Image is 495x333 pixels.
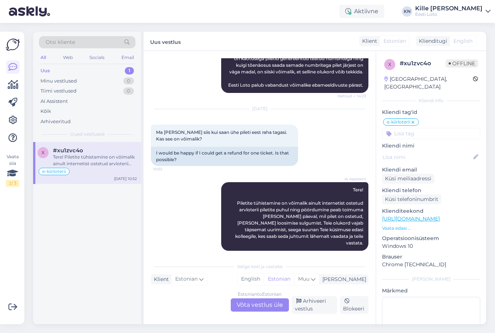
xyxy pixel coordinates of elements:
span: Ma [PERSON_NAME] siis kui saan ühe pileti eest raha tagasi. Kas see on võimalik? [156,129,288,142]
div: Arhiveeri vestlus [292,296,337,314]
span: English [453,37,473,45]
div: Klienditugi [416,37,447,45]
div: Kille [PERSON_NAME] [415,6,482,11]
div: Blokeeri [340,296,368,314]
label: Uus vestlus [150,36,181,46]
span: AI Assistent [339,176,366,182]
div: Aktiivne [339,5,384,18]
span: Estonian [383,37,406,45]
div: Tiimi vestlused [40,87,77,95]
span: x [42,150,45,155]
div: [DATE] [151,105,368,112]
div: English [237,274,264,285]
p: Vaata edasi ... [382,225,480,232]
div: KN [402,6,412,17]
span: Muu [298,275,310,282]
img: Askly Logo [6,38,20,52]
span: Nähtud ✓ 14:23 [337,93,366,99]
div: [PERSON_NAME] [382,276,480,282]
span: 10:52 [153,166,181,172]
div: Minu vestlused [40,77,77,85]
div: Valige keel ja vastake [151,263,368,270]
p: Kliendi email [382,166,480,174]
div: [PERSON_NAME] [319,275,366,283]
div: 0 [123,77,134,85]
div: Kõik [40,108,51,115]
input: Lisa tag [382,128,480,139]
div: All [39,53,47,62]
div: [DATE] 10:52 [114,176,137,181]
div: Uus [40,67,50,74]
div: Kliendi info [382,97,480,104]
p: Märkmed [382,287,480,295]
span: #xu1zvc4o [53,147,83,154]
a: [URL][DOMAIN_NAME] [382,215,440,222]
div: Vaata siia [6,153,19,187]
div: Eesti Loto [415,11,482,17]
div: Estonian to Estonian [238,291,282,298]
span: Estonian [175,275,198,283]
div: # xu1zvc4o [400,59,446,68]
a: Kille [PERSON_NAME]Eesti Loto [415,6,491,17]
div: [GEOGRAPHIC_DATA], [GEOGRAPHIC_DATA] [384,75,473,91]
div: AI Assistent [40,98,68,105]
p: Windows 10 [382,242,480,250]
span: Tere! Piletite tühistamine on võimalik ainult internetist ostetud arvloterii piletite puhul ning ... [235,187,364,246]
div: Klient [359,37,377,45]
span: Otsi kliente [46,38,75,46]
span: Nähtud ✓ 10:52 [337,251,366,257]
div: I would be happy if I could get a refund for one ticket. Is that possible? [151,147,298,166]
span: e-kiirloterii [387,120,410,124]
div: 2 / 3 [6,180,19,187]
div: 1 [125,67,134,74]
p: Chrome [TECHNICAL_ID] [382,261,480,268]
div: Küsi meiliaadressi [382,174,434,184]
div: Estonian [264,274,294,285]
p: Brauser [382,253,480,261]
div: Web [61,53,74,62]
p: Kliendi telefon [382,187,480,194]
div: Võta vestlus üle [231,298,289,312]
p: Operatsioonisüsteem [382,235,480,242]
div: 0 [123,87,134,95]
div: Arhiveeritud [40,118,71,125]
p: Klienditeekond [382,207,480,215]
span: Uued vestlused [70,131,105,138]
div: Küsi telefoninumbrit [382,194,441,204]
span: Offline [446,59,478,67]
span: x [388,62,391,67]
p: Kliendi tag'id [382,108,480,116]
p: Kliendi nimi [382,142,480,150]
span: e-kiirloterii [42,169,66,174]
div: Socials [88,53,106,62]
div: Klient [151,275,169,283]
div: Tere! Piletite tühistamine on võimalik ainult internetist ostetud arvloterii piletite puhul ning ... [53,154,137,167]
div: Email [120,53,135,62]
input: Lisa nimi [382,153,472,161]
